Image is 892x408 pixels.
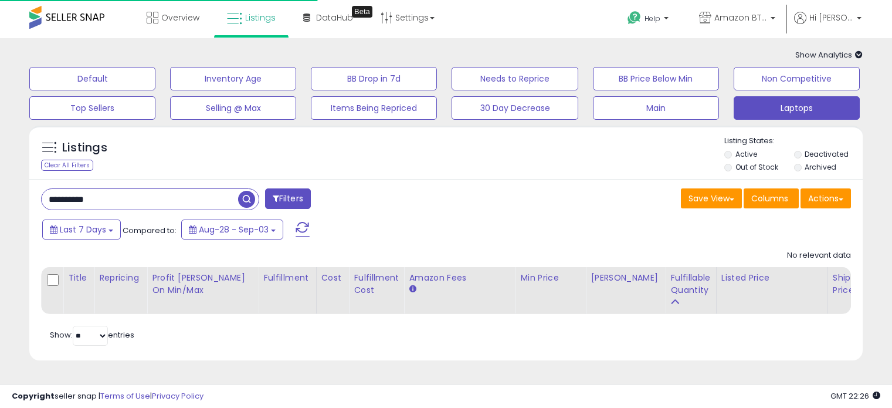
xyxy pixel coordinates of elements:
[147,267,259,314] th: The percentage added to the cost of goods (COGS) that forms the calculator for Min & Max prices.
[42,220,121,240] button: Last 7 Days
[68,272,89,284] div: Title
[245,12,276,23] span: Listings
[794,12,862,38] a: Hi [PERSON_NAME]
[645,14,660,23] span: Help
[321,272,344,284] div: Cost
[714,12,767,23] span: Amazon BTG
[520,272,581,284] div: Min Price
[593,96,719,120] button: Main
[830,390,880,402] span: 2025-09-11 22:26 GMT
[452,67,578,90] button: Needs to Reprice
[734,67,860,90] button: Non Competitive
[265,188,311,209] button: Filters
[311,96,437,120] button: Items Being Repriced
[263,272,311,284] div: Fulfillment
[591,272,660,284] div: [PERSON_NAME]
[721,272,823,284] div: Listed Price
[787,250,851,261] div: No relevant data
[29,96,155,120] button: Top Sellers
[409,284,416,295] small: Amazon Fees.
[795,49,863,60] span: Show Analytics
[452,96,578,120] button: 30 Day Decrease
[735,149,757,159] label: Active
[181,220,283,240] button: Aug-28 - Sep-03
[99,272,142,284] div: Repricing
[170,67,296,90] button: Inventory Age
[170,96,296,120] button: Selling @ Max
[152,272,253,296] div: Profit [PERSON_NAME] on Min/Max
[123,225,177,236] span: Compared to:
[354,272,399,296] div: Fulfillment Cost
[62,140,107,156] h5: Listings
[199,224,269,235] span: Aug-28 - Sep-03
[751,193,788,204] span: Columns
[352,6,372,18] div: Tooltip anchor
[593,67,719,90] button: BB Price Below Min
[681,188,742,208] button: Save View
[161,12,199,23] span: Overview
[805,162,836,172] label: Archived
[60,224,106,235] span: Last 7 Days
[618,2,680,38] a: Help
[833,272,856,296] div: Ship Price
[409,272,510,284] div: Amazon Fees
[809,12,853,23] span: Hi [PERSON_NAME]
[50,329,134,340] span: Show: entries
[801,188,851,208] button: Actions
[41,160,93,171] div: Clear All Filters
[152,390,204,402] a: Privacy Policy
[12,391,204,402] div: seller snap | |
[627,11,642,25] i: Get Help
[805,149,849,159] label: Deactivated
[735,162,778,172] label: Out of Stock
[311,67,437,90] button: BB Drop in 7d
[100,390,150,402] a: Terms of Use
[670,272,711,296] div: Fulfillable Quantity
[724,136,863,147] p: Listing States:
[12,390,55,402] strong: Copyright
[29,67,155,90] button: Default
[734,96,860,120] button: Laptops
[744,188,799,208] button: Columns
[316,12,353,23] span: DataHub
